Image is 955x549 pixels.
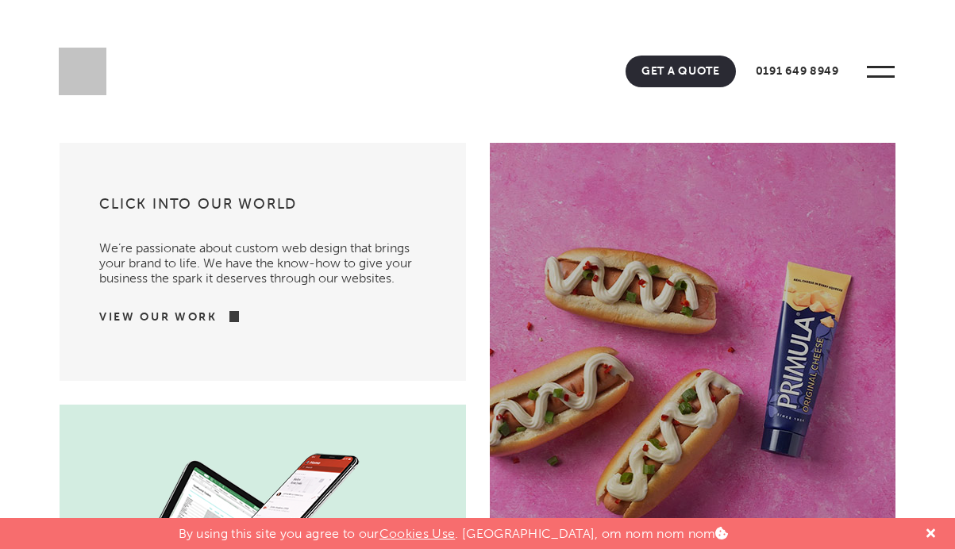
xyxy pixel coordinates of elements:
[379,526,456,541] a: Cookies Use
[59,48,106,95] img: Sleeky Web Design Newcastle
[99,225,426,286] p: We’re passionate about custom web design that brings your brand to life. We have the know-how to ...
[179,518,729,541] p: By using this site you agree to our . [GEOGRAPHIC_DATA], om nom nom nom
[740,56,855,87] a: 0191 649 8949
[218,311,239,322] img: arrow
[99,309,218,325] a: View Our Work
[626,56,736,87] a: Get A Quote
[99,194,426,225] h3: Click into our world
